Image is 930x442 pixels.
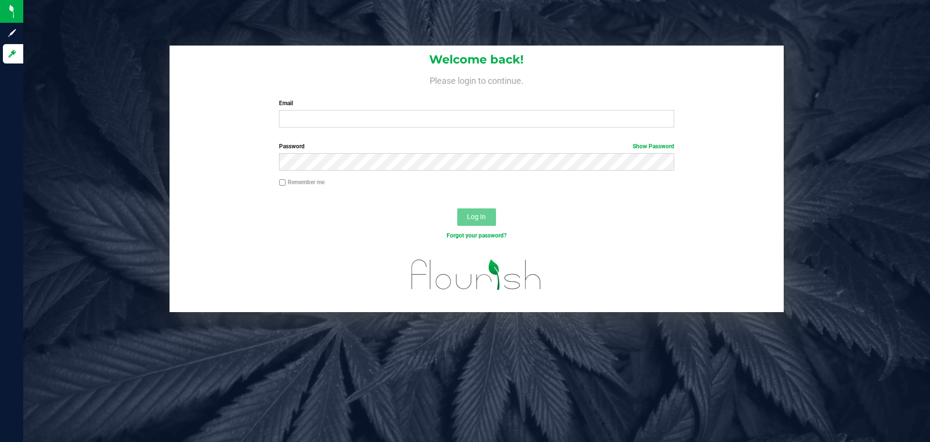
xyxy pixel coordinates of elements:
[467,213,486,221] span: Log In
[170,74,784,85] h4: Please login to continue.
[400,250,553,300] img: flourish_logo.svg
[633,143,674,150] a: Show Password
[279,99,674,108] label: Email
[7,28,17,38] inline-svg: Sign up
[170,53,784,66] h1: Welcome back!
[447,232,507,239] a: Forgot your password?
[457,208,496,226] button: Log In
[279,143,305,150] span: Password
[7,49,17,59] inline-svg: Log in
[279,178,325,187] label: Remember me
[279,179,286,186] input: Remember me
